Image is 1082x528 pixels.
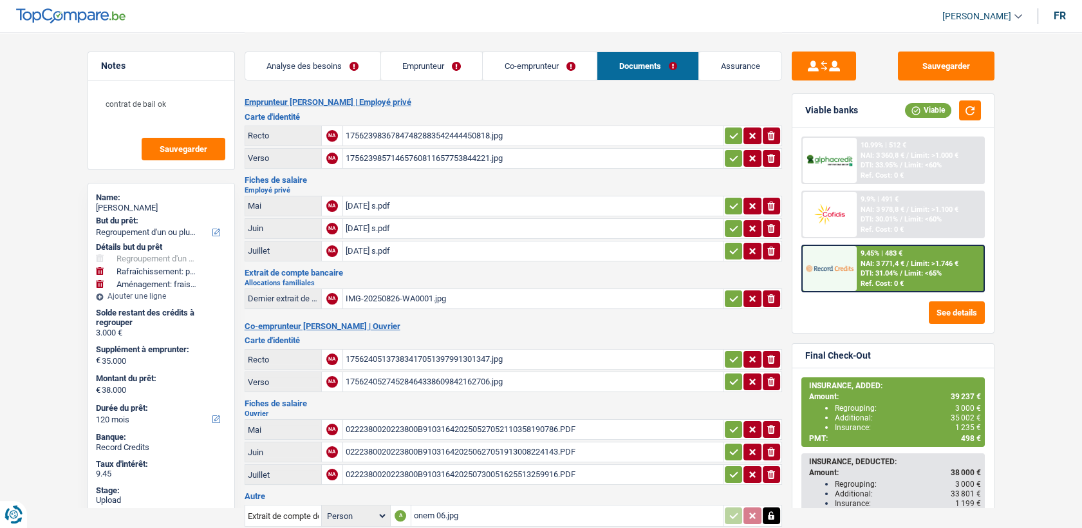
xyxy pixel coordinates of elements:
div: NA [326,153,338,164]
div: NA [326,424,338,435]
div: Mai [248,201,319,211]
div: Record Credits [96,442,227,453]
span: [PERSON_NAME] [942,11,1011,22]
span: 498 € [961,434,981,443]
div: Verso [248,377,319,387]
button: See details [929,301,985,324]
span: Limit: >1.000 € [911,151,958,160]
a: Emprunteur [381,52,483,80]
a: [PERSON_NAME] [932,6,1022,27]
span: 33 801 € [951,489,981,498]
h3: Carte d'identité [245,113,782,121]
span: Limit: <60% [904,161,942,169]
div: Additional: [835,413,981,422]
a: Documents [597,52,698,80]
div: Viable banks [805,105,858,116]
div: Verso [248,153,319,163]
span: NAI: 3 978,8 € [861,205,904,214]
div: Name: [96,193,227,203]
div: NA [326,293,338,305]
h2: Ouvrier [245,410,782,417]
div: NA [326,469,338,480]
h3: Carte d'identité [245,336,782,344]
span: NAI: 3 771,4 € [861,259,904,268]
img: Cofidis [806,202,853,226]
div: 17562405137383417051397991301347.jpg [346,350,720,369]
div: 0222380020223800B910316420250527052110358190786.PDF [346,420,720,439]
div: Insurance: [835,499,981,508]
div: Taux d'intérêt: [96,459,227,469]
div: 17562405274528464338609842162706.jpg [346,372,720,391]
span: DTI: 31.04% [861,269,898,278]
span: / [906,151,909,160]
img: AlphaCredit [806,153,853,168]
div: INSURANCE, ADDED: [809,381,981,390]
div: IMG-20250826-WA0001.jpg [346,289,720,308]
h3: Extrait de compte bancaire [245,269,782,277]
div: NA [326,130,338,142]
div: Dernier extrait de compte pour vos allocations familiales [248,294,319,303]
span: 1 235 € [955,423,981,432]
span: 3 000 € [955,404,981,413]
div: Détails but du prêt [96,242,227,252]
div: NA [326,354,338,365]
span: / [900,161,902,169]
div: INSURANCE, DEDUCTED: [809,457,981,466]
div: Recto [248,355,319,364]
div: Ref. Cost: 0 € [861,225,904,234]
div: 17562398367847482883542444450818.jpg [346,126,720,146]
span: / [900,269,902,278]
div: [PERSON_NAME] [96,203,227,213]
div: 0222380020223800B910316420250627051913008224143.PDF [346,442,720,462]
span: Sauvegarder [160,145,207,153]
div: Recto [248,131,319,140]
button: Sauvegarder [142,138,225,160]
div: NA [326,245,338,257]
img: TopCompare Logo [16,8,126,24]
h2: Employé privé [245,187,782,194]
span: € [96,385,100,395]
div: Viable [905,103,951,117]
div: Juin [248,223,319,233]
div: Upload [96,495,227,505]
div: onem 06.jpg [414,506,720,525]
h2: Co-emprunteur [PERSON_NAME] | Ouvrier [245,321,782,332]
div: 10.99% | 512 € [861,141,906,149]
span: € [96,355,100,366]
div: NA [326,446,338,458]
div: PMT: [809,434,981,443]
span: / [906,205,909,214]
div: Ajouter une ligne [96,292,227,301]
div: [DATE] s.pdf [346,241,720,261]
span: DTI: 33.95% [861,161,898,169]
div: [DATE] s.pdf [346,219,720,238]
span: 38 000 € [951,468,981,477]
h2: Allocations familiales [245,279,782,287]
span: / [900,215,902,223]
img: Record Credits [806,256,853,280]
div: [DATE] s.pdf [346,196,720,216]
div: Juin [248,448,319,457]
div: Amount: [809,468,981,477]
h3: Autre [245,492,782,500]
div: Additional: [835,489,981,498]
label: Supplément à emprunter: [96,344,224,355]
span: DTI: 30.01% [861,215,898,223]
div: 3.000 € [96,328,227,338]
label: Durée du prêt: [96,403,224,413]
div: Juillet [248,246,319,256]
div: Ref. Cost: 0 € [861,279,904,288]
div: fr [1054,10,1066,22]
h2: Emprunteur [PERSON_NAME] | Employé privé [245,97,782,108]
div: Banque: [96,432,227,442]
button: Sauvegarder [898,52,994,80]
span: / [906,259,909,268]
label: But du prêt: [96,216,224,226]
div: NA [326,200,338,212]
div: Amount: [809,392,981,401]
div: 9.9% | 491 € [861,195,899,203]
span: 39 237 € [951,392,981,401]
a: Analyse des besoins [245,52,380,80]
div: Final Check-Out [805,350,871,361]
div: Regrouping: [835,480,981,489]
